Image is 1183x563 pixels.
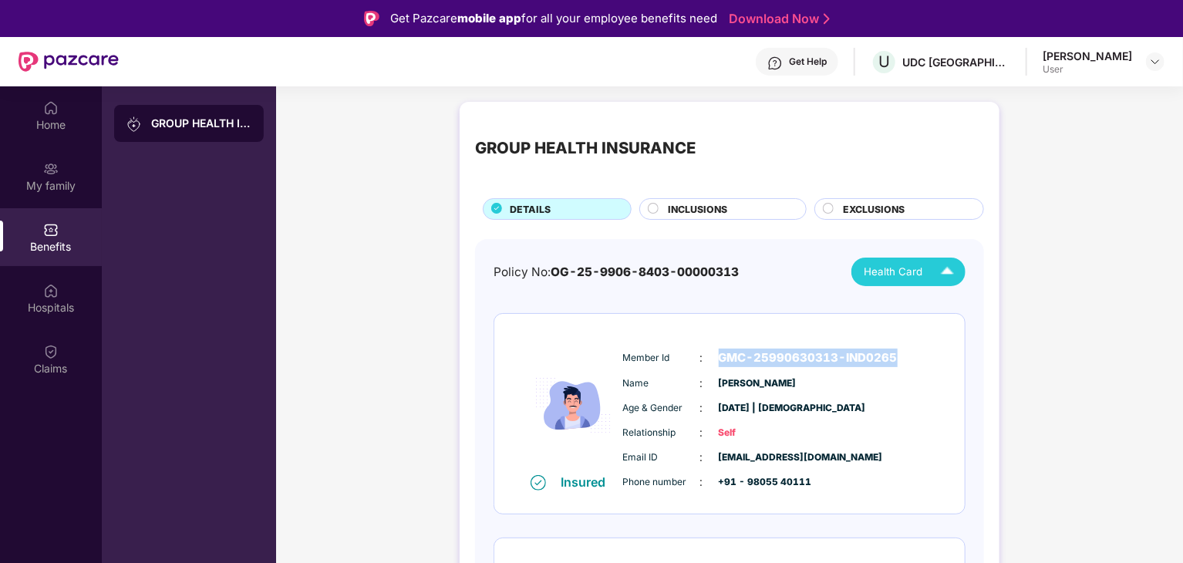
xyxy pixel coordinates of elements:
span: : [700,349,703,366]
div: GROUP HEALTH INSURANCE [475,136,696,160]
span: EXCLUSIONS [843,202,905,217]
div: UDC [GEOGRAPHIC_DATA] [902,55,1010,69]
span: Name [623,376,700,391]
span: U [878,52,890,71]
span: : [700,449,703,466]
span: [EMAIL_ADDRESS][DOMAIN_NAME] [719,450,796,465]
img: Logo [364,11,379,26]
span: Phone number [623,475,700,490]
span: +91 - 98055 40111 [719,475,796,490]
span: Relationship [623,426,700,440]
div: User [1043,63,1132,76]
span: Email ID [623,450,700,465]
img: Stroke [824,11,830,27]
span: : [700,474,703,491]
span: : [700,375,703,392]
img: svg+xml;base64,PHN2ZyBpZD0iRHJvcGRvd24tMzJ4MzIiIHhtbG5zPSJodHRwOi8vd3d3LnczLm9yZy8yMDAwL3N2ZyIgd2... [1149,56,1161,68]
div: GROUP HEALTH INSURANCE [151,116,251,131]
span: : [700,399,703,416]
button: Health Card [851,258,966,286]
img: svg+xml;base64,PHN2ZyBpZD0iSG9zcGl0YWxzIiB4bWxucz0iaHR0cDovL3d3dy53My5vcmcvMjAwMC9zdmciIHdpZHRoPS... [43,283,59,298]
span: : [700,424,703,441]
strong: mobile app [457,11,521,25]
span: INCLUSIONS [668,202,727,217]
img: Icuh8uwCUCF+XjCZyLQsAKiDCM9HiE6CMYmKQaPGkZKaA32CAAACiQcFBJY0IsAAAAASUVORK5CYII= [934,258,961,285]
span: DETAILS [510,202,551,217]
div: [PERSON_NAME] [1043,49,1132,63]
span: GMC-25990630313-IND0265 [719,349,898,367]
img: svg+xml;base64,PHN2ZyB3aWR0aD0iMjAiIGhlaWdodD0iMjAiIHZpZXdCb3g9IjAgMCAyMCAyMCIgZmlsbD0ibm9uZSIgeG... [43,161,59,177]
div: Insured [561,474,615,490]
div: Get Help [789,56,827,68]
img: svg+xml;base64,PHN2ZyB4bWxucz0iaHR0cDovL3d3dy53My5vcmcvMjAwMC9zdmciIHdpZHRoPSIxNiIgaGVpZ2h0PSIxNi... [531,475,546,491]
span: Health Card [864,264,922,280]
span: [PERSON_NAME] [719,376,796,391]
a: Download Now [729,11,825,27]
img: svg+xml;base64,PHN2ZyBpZD0iSGVscC0zMngzMiIgeG1sbnM9Imh0dHA6Ly93d3cudzMub3JnLzIwMDAvc3ZnIiB3aWR0aD... [767,56,783,71]
span: [DATE] | [DEMOGRAPHIC_DATA] [719,401,796,416]
img: New Pazcare Logo [19,52,119,72]
div: Policy No: [494,263,739,281]
span: Member Id [623,351,700,366]
img: svg+xml;base64,PHN2ZyBpZD0iQmVuZWZpdHMiIHhtbG5zPSJodHRwOi8vd3d3LnczLm9yZy8yMDAwL3N2ZyIgd2lkdGg9Ij... [43,222,59,238]
span: Self [719,426,796,440]
img: svg+xml;base64,PHN2ZyBpZD0iSG9tZSIgeG1sbnM9Imh0dHA6Ly93d3cudzMub3JnLzIwMDAvc3ZnIiB3aWR0aD0iMjAiIG... [43,100,59,116]
span: OG-25-9906-8403-00000313 [551,265,739,279]
div: Get Pazcare for all your employee benefits need [390,9,717,28]
img: icon [527,337,619,474]
img: svg+xml;base64,PHN2ZyB3aWR0aD0iMjAiIGhlaWdodD0iMjAiIHZpZXdCb3g9IjAgMCAyMCAyMCIgZmlsbD0ibm9uZSIgeG... [126,116,142,132]
span: Age & Gender [623,401,700,416]
img: svg+xml;base64,PHN2ZyBpZD0iQ2xhaW0iIHhtbG5zPSJodHRwOi8vd3d3LnczLm9yZy8yMDAwL3N2ZyIgd2lkdGg9IjIwIi... [43,344,59,359]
